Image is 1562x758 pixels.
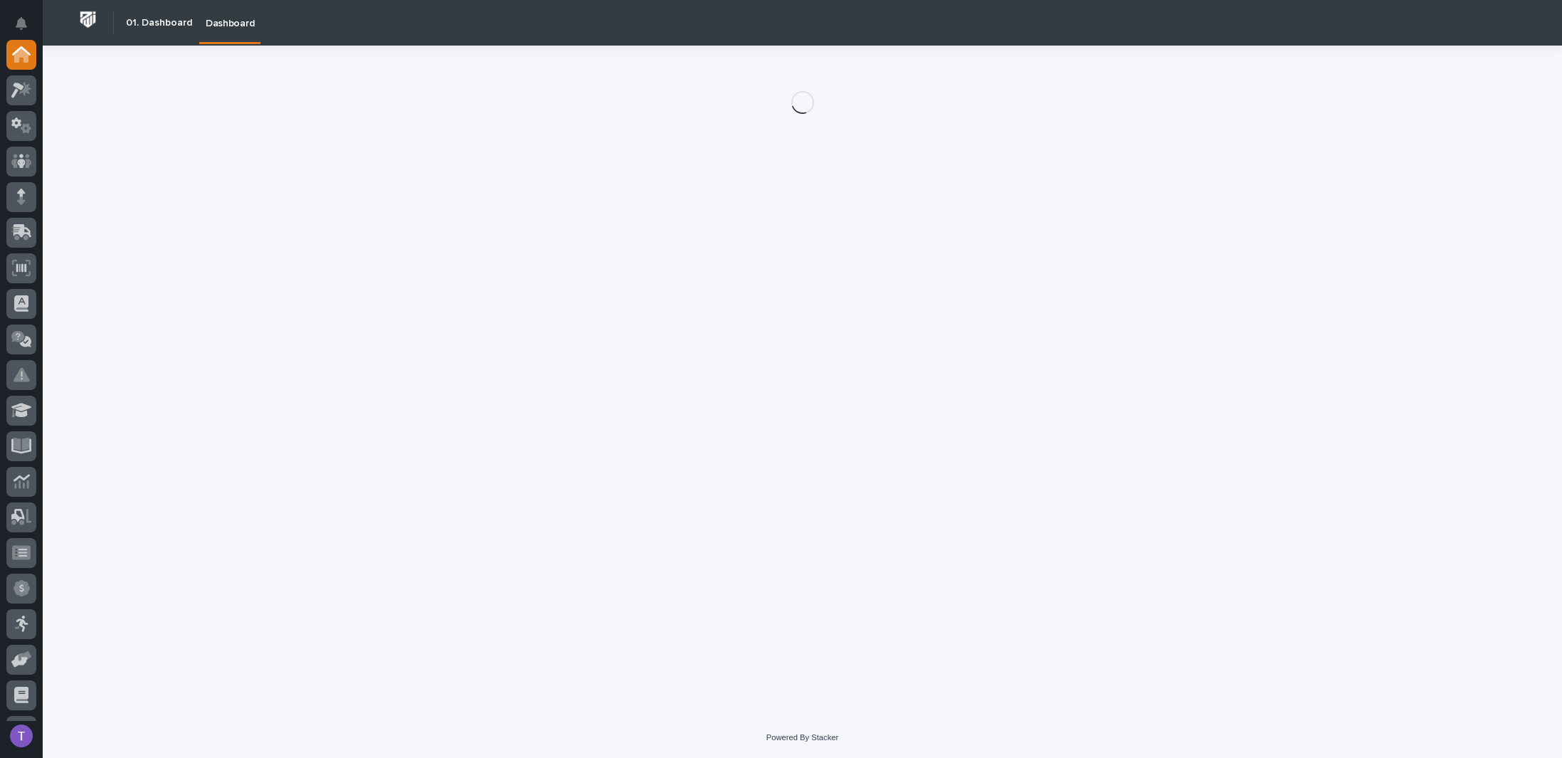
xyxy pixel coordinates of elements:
[126,17,192,29] h2: 01. Dashboard
[6,721,36,751] button: users-avatar
[6,9,36,38] button: Notifications
[75,6,101,33] img: Workspace Logo
[18,17,36,40] div: Notifications
[766,733,838,742] a: Powered By Stacker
